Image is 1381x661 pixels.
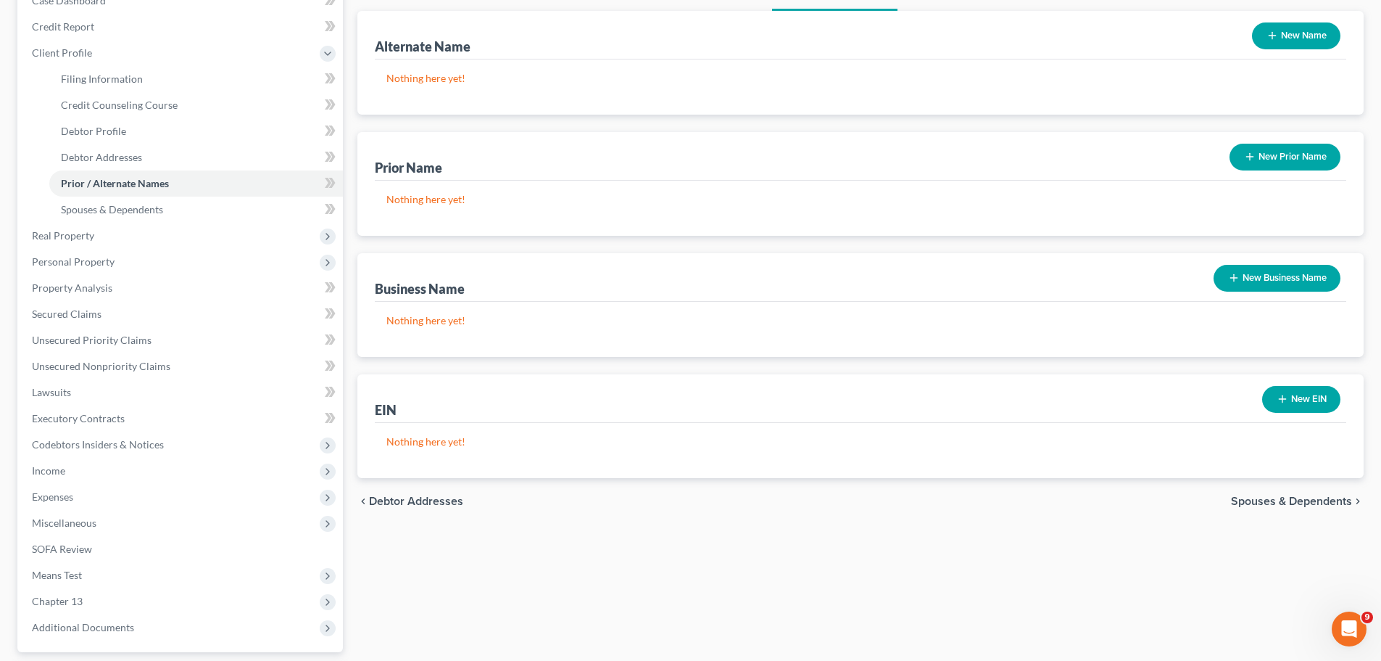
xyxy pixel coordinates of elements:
[1229,144,1340,171] button: New Prior Name
[32,282,112,294] span: Property Analysis
[49,197,343,223] a: Spouses & Dependents
[20,301,343,327] a: Secured Claims
[375,38,470,55] div: Alternate Name
[49,118,343,144] a: Debtor Profile
[20,275,343,301] a: Property Analysis
[61,73,143,85] span: Filing Information
[32,543,92,555] span: SOFA Review
[32,255,115,268] span: Personal Property
[61,203,163,215] span: Spouses & Dependents
[1231,496,1364,507] button: Spouses & Dependents chevron_right
[61,99,178,111] span: Credit Counseling Course
[49,66,343,92] a: Filing Information
[20,327,343,353] a: Unsecured Priority Claims
[32,360,170,372] span: Unsecured Nonpriority Claims
[375,401,397,419] div: EIN
[1262,386,1340,413] button: New EIN
[375,159,442,176] div: Prior Name
[61,177,169,189] span: Prior / Alternate Names
[369,496,463,507] span: Debtor Addresses
[1214,265,1340,292] button: New Business Name
[1231,496,1352,507] span: Spouses & Dependents
[49,144,343,171] a: Debtor Addresses
[357,496,463,507] button: chevron_left Debtor Addresses
[32,490,73,503] span: Expenses
[32,595,83,607] span: Chapter 13
[61,125,126,137] span: Debtor Profile
[32,438,164,451] span: Codebtors Insiders & Notices
[32,229,94,242] span: Real Property
[1252,22,1340,49] button: New Name
[32,308,101,320] span: Secured Claims
[1361,612,1373,623] span: 9
[386,71,1335,86] p: Nothing here yet!
[386,192,1335,207] p: Nothing here yet!
[32,20,94,33] span: Credit Report
[49,92,343,118] a: Credit Counseling Course
[20,406,343,432] a: Executory Contracts
[20,379,343,406] a: Lawsuits
[32,569,82,581] span: Means Test
[1332,612,1367,646] iframe: Intercom live chat
[32,412,125,424] span: Executory Contracts
[20,536,343,562] a: SOFA Review
[32,46,92,59] span: Client Profile
[386,435,1335,449] p: Nothing here yet!
[49,171,343,197] a: Prior / Alternate Names
[375,280,465,297] div: Business Name
[32,334,152,346] span: Unsecured Priority Claims
[1352,496,1364,507] i: chevron_right
[32,386,71,398] span: Lawsuits
[20,14,343,40] a: Credit Report
[61,151,142,163] span: Debtor Addresses
[357,496,369,507] i: chevron_left
[386,313,1335,328] p: Nothing here yet!
[32,621,134,633] span: Additional Documents
[32,464,65,477] span: Income
[32,517,96,529] span: Miscellaneous
[20,353,343,379] a: Unsecured Nonpriority Claims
